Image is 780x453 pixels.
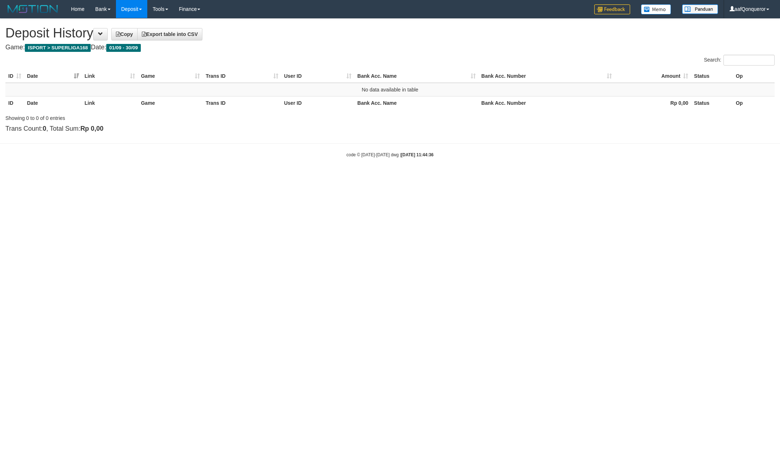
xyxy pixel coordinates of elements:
[203,96,281,109] th: Trans ID
[82,69,138,83] th: Link: activate to sort column ascending
[203,69,281,83] th: Trans ID: activate to sort column ascending
[111,28,138,40] a: Copy
[138,69,203,83] th: Game: activate to sort column ascending
[80,125,103,132] strong: Rp 0,00
[5,69,24,83] th: ID: activate to sort column ascending
[354,69,478,83] th: Bank Acc. Name: activate to sort column ascending
[354,96,478,109] th: Bank Acc. Name
[281,69,355,83] th: User ID: activate to sort column ascending
[42,125,46,132] strong: 0
[641,4,671,14] img: Button%20Memo.svg
[142,31,198,37] span: Export table into CSV
[5,44,775,51] h4: Game: Date:
[691,69,733,83] th: Status
[704,55,775,66] label: Search:
[138,96,203,109] th: Game
[346,152,434,157] small: code © [DATE]-[DATE] dwg |
[401,152,434,157] strong: [DATE] 11:44:36
[723,55,775,66] input: Search:
[479,69,615,83] th: Bank Acc. Number: activate to sort column ascending
[24,96,82,109] th: Date
[733,96,775,109] th: Op
[281,96,355,109] th: User ID
[25,44,91,52] span: ISPORT > SUPERLIGA168
[682,4,718,14] img: panduan.png
[615,69,691,83] th: Amount: activate to sort column ascending
[5,96,24,109] th: ID
[479,96,615,109] th: Bank Acc. Number
[733,69,775,83] th: Op
[594,4,630,14] img: Feedback.jpg
[116,31,133,37] span: Copy
[671,100,689,106] strong: Rp 0,00
[5,4,60,14] img: MOTION_logo.png
[82,96,138,109] th: Link
[691,96,733,109] th: Status
[106,44,141,52] span: 01/09 - 30/09
[5,83,775,97] td: No data available in table
[24,69,82,83] th: Date: activate to sort column ascending
[5,26,775,40] h1: Deposit History
[5,125,775,133] h4: Trans Count: , Total Sum:
[5,112,320,122] div: Showing 0 to 0 of 0 entries
[137,28,202,40] a: Export table into CSV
